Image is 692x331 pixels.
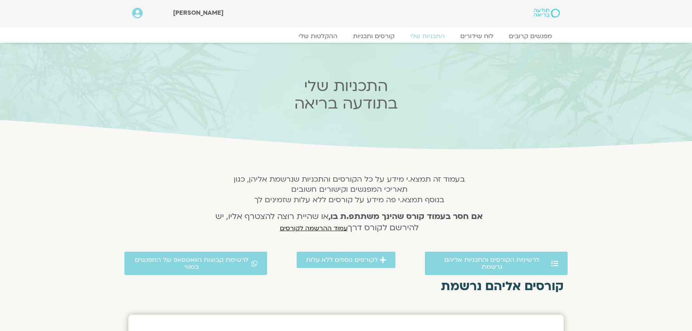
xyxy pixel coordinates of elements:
[132,32,560,40] nav: Menu
[425,252,568,275] a: לרשימת הקורסים והתכניות אליהם נרשמת
[501,32,560,40] a: מפגשים קרובים
[297,252,395,268] a: לקורסים נוספים ללא עלות
[124,252,267,275] a: לרשימת קבוצות הוואטסאפ של המפגשים במנוי
[329,211,483,222] strong: אם חסר בעמוד קורס שהינך משתתפ.ת בו,
[306,256,378,263] span: לקורסים נוספים ללא עלות
[173,9,224,17] span: [PERSON_NAME]
[280,224,348,233] a: עמוד ההרשמה לקורסים
[194,77,498,112] h2: התכניות שלי בתודעה בריאה
[205,211,493,234] h4: או שהיית רוצה להצטרף אליו, יש להירשם לקורס דרך
[205,174,493,205] h5: בעמוד זה תמצא.י מידע על כל הקורסים והתכניות שנרשמת אליהן, כגון תאריכי המפגשים וקישורים חשובים בנו...
[453,32,501,40] a: לוח שידורים
[134,256,250,270] span: לרשימת קבוצות הוואטסאפ של המפגשים במנוי
[402,32,453,40] a: התכניות שלי
[128,279,564,293] h2: קורסים אליהם נרשמת
[291,32,345,40] a: ההקלטות שלי
[434,256,549,270] span: לרשימת הקורסים והתכניות אליהם נרשמת
[345,32,402,40] a: קורסים ותכניות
